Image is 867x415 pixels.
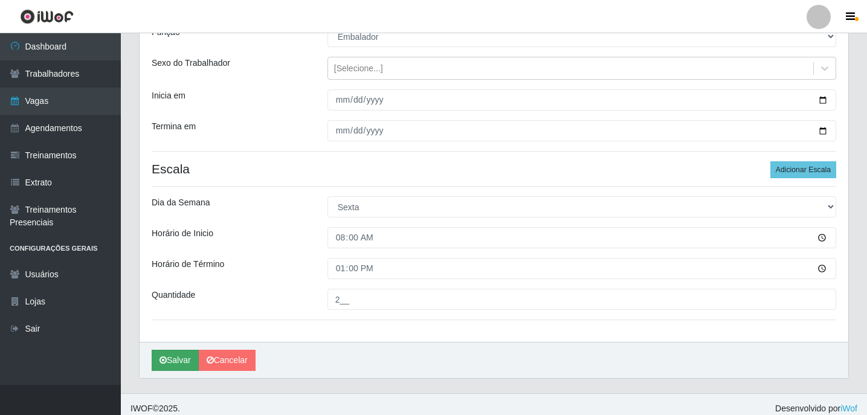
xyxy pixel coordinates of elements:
label: Horário de Término [152,258,224,271]
input: 00:00 [327,227,836,248]
span: Desenvolvido por [775,402,857,415]
input: Informe a quantidade... [327,289,836,310]
span: IWOF [131,404,153,413]
button: Salvar [152,350,199,371]
input: 00:00 [327,258,836,279]
label: Sexo do Trabalhador [152,57,230,69]
img: CoreUI Logo [20,9,74,24]
label: Dia da Semana [152,196,210,209]
input: 00/00/0000 [327,89,836,111]
label: Quantidade [152,289,195,301]
label: Horário de Inicio [152,227,213,240]
button: Adicionar Escala [770,161,836,178]
div: [Selecione...] [334,62,383,75]
a: Cancelar [199,350,256,371]
input: 00/00/0000 [327,120,836,141]
h4: Escala [152,161,836,176]
a: iWof [840,404,857,413]
span: © 2025 . [131,402,180,415]
label: Inicia em [152,89,185,102]
label: Termina em [152,120,196,133]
